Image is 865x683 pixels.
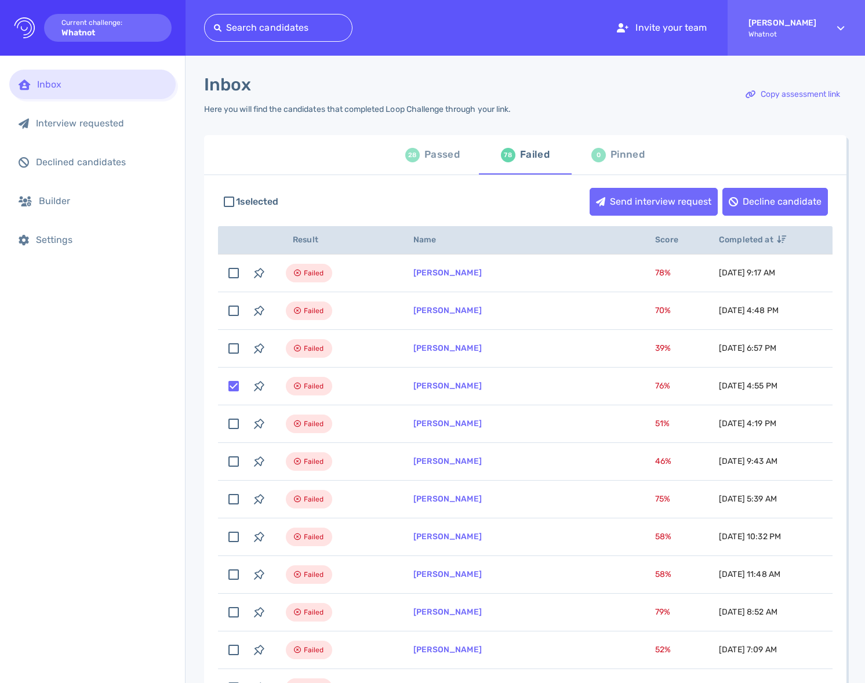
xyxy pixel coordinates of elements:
span: Score [655,235,691,245]
a: [PERSON_NAME] [413,532,482,542]
button: Decline candidate [722,188,828,216]
strong: [PERSON_NAME] [748,18,816,28]
div: Here you will find the candidates that completed Loop Challenge through your link. [204,104,511,114]
a: [PERSON_NAME] [413,268,482,278]
div: Builder [39,195,166,206]
span: 79 % [655,607,670,617]
span: 78 % [655,268,671,278]
span: [DATE] 7:09 AM [719,645,777,655]
div: 28 [405,148,420,162]
a: [PERSON_NAME] [413,381,482,391]
span: Failed [304,530,324,544]
span: [DATE] 4:48 PM [719,306,779,315]
span: Whatnot [748,30,816,38]
a: [PERSON_NAME] [413,306,482,315]
a: [PERSON_NAME] [413,456,482,466]
span: 51 % [655,419,670,428]
span: 1 selected [236,195,278,209]
button: Send interview request [590,188,718,216]
div: Copy assessment link [740,81,846,108]
div: Passed [424,146,460,164]
div: Settings [36,234,166,245]
span: Failed [304,304,324,318]
div: 78 [501,148,515,162]
span: Failed [304,492,324,506]
span: 75 % [655,494,670,504]
span: 76 % [655,381,670,391]
a: [PERSON_NAME] [413,645,482,655]
span: Failed [304,605,324,619]
span: Failed [304,568,324,582]
div: Send interview request [590,188,717,215]
h1: Inbox [204,74,251,95]
span: [DATE] 9:17 AM [719,268,775,278]
span: Failed [304,417,324,431]
span: 46 % [655,456,671,466]
span: [DATE] 11:48 AM [719,569,780,579]
span: Failed [304,379,324,393]
span: 52 % [655,645,671,655]
div: 0 [591,148,606,162]
div: Decline candidate [723,188,827,215]
span: 70 % [655,306,671,315]
a: [PERSON_NAME] [413,569,482,579]
div: Failed [520,146,550,164]
a: [PERSON_NAME] [413,419,482,428]
span: 58 % [655,532,671,542]
span: [DATE] 4:55 PM [719,381,777,391]
span: [DATE] 9:43 AM [719,456,777,466]
span: Name [413,235,449,245]
div: Pinned [610,146,645,164]
span: [DATE] 4:19 PM [719,419,776,428]
span: 39 % [655,343,671,353]
span: [DATE] 5:39 AM [719,494,777,504]
span: 58 % [655,569,671,579]
span: [DATE] 10:32 PM [719,532,781,542]
span: Completed at [719,235,786,245]
div: Declined candidates [36,157,166,168]
a: [PERSON_NAME] [413,494,482,504]
a: [PERSON_NAME] [413,607,482,617]
span: Failed [304,455,324,468]
span: Failed [304,266,324,280]
div: Interview requested [36,118,166,129]
button: Copy assessment link [739,81,846,108]
span: Failed [304,643,324,657]
div: Inbox [37,79,166,90]
span: [DATE] 6:57 PM [719,343,776,353]
a: [PERSON_NAME] [413,343,482,353]
span: Failed [304,341,324,355]
th: Result [272,226,399,255]
span: [DATE] 8:52 AM [719,607,777,617]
